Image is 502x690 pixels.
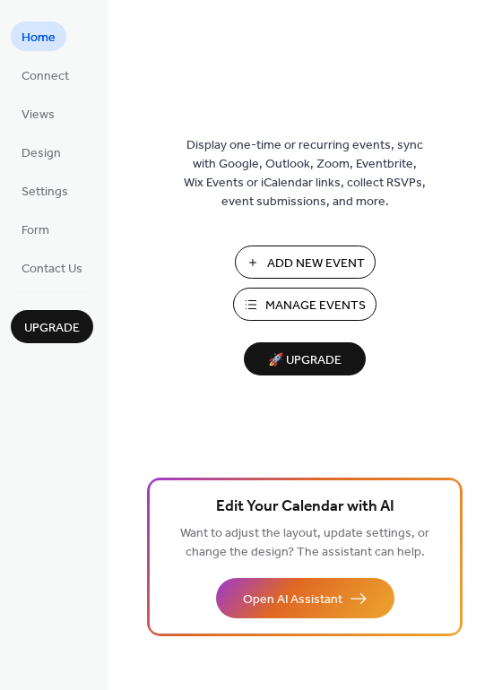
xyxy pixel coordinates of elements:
[184,136,426,211] span: Display one-time or recurring events, sync with Google, Outlook, Zoom, Eventbrite, Wix Events or ...
[11,137,72,167] a: Design
[235,246,376,279] button: Add New Event
[22,260,82,279] span: Contact Us
[265,297,366,315] span: Manage Events
[11,60,80,90] a: Connect
[255,349,355,373] span: 🚀 Upgrade
[216,495,394,520] span: Edit Your Calendar with AI
[22,67,69,86] span: Connect
[11,214,60,244] a: Form
[22,106,55,125] span: Views
[11,253,93,282] a: Contact Us
[22,183,68,202] span: Settings
[11,99,65,128] a: Views
[11,22,66,51] a: Home
[22,144,61,163] span: Design
[22,29,56,47] span: Home
[233,288,376,321] button: Manage Events
[244,342,366,375] button: 🚀 Upgrade
[11,176,79,205] a: Settings
[216,578,394,618] button: Open AI Assistant
[267,254,365,273] span: Add New Event
[22,221,49,240] span: Form
[11,310,93,343] button: Upgrade
[24,319,80,338] span: Upgrade
[243,591,342,609] span: Open AI Assistant
[180,522,429,565] span: Want to adjust the layout, update settings, or change the design? The assistant can help.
